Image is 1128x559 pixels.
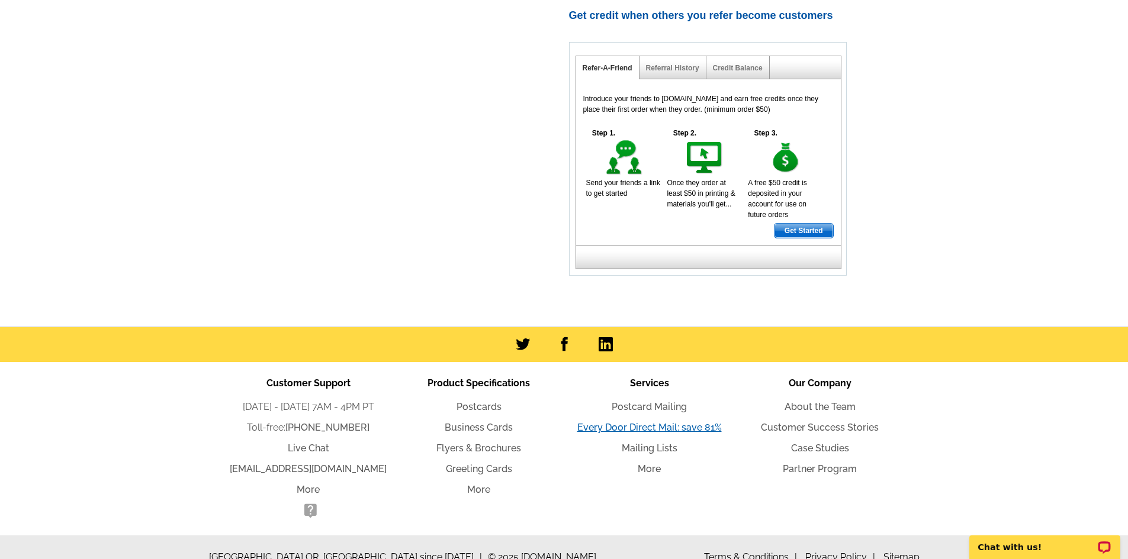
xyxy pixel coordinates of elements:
[761,422,879,433] a: Customer Success Stories
[266,377,351,389] span: Customer Support
[428,377,530,389] span: Product Specifications
[297,484,320,495] a: More
[445,422,513,433] a: Business Cards
[667,179,735,208] span: Once they order at least $50 in printing & materials you'll get...
[638,463,661,474] a: More
[586,179,660,198] span: Send your friends a link to get started
[684,138,725,177] img: step-2.gif
[789,377,851,389] span: Our Company
[785,401,856,412] a: About the Team
[962,522,1128,559] iframe: LiveChat chat widget
[223,400,394,414] li: [DATE] - [DATE] 7AM - 4PM PT
[223,421,394,435] li: Toll-free:
[586,128,622,138] h5: Step 1.
[230,463,387,474] a: [EMAIL_ADDRESS][DOMAIN_NAME]
[569,9,853,22] h2: Get credit when others you refer become customers
[766,138,806,177] img: step-3.gif
[748,128,783,138] h5: Step 3.
[288,442,329,454] a: Live Chat
[667,128,702,138] h5: Step 2.
[583,93,834,115] p: Introduce your friends to [DOMAIN_NAME] and earn free credits once they place their first order w...
[446,463,512,474] a: Greeting Cards
[285,422,369,433] a: [PHONE_NUMBER]
[630,377,669,389] span: Services
[791,442,849,454] a: Case Studies
[612,401,687,412] a: Postcard Mailing
[622,442,677,454] a: Mailing Lists
[774,223,834,238] a: Get Started
[604,138,645,177] img: step-1.gif
[646,64,699,72] a: Referral History
[783,463,857,474] a: Partner Program
[467,484,490,495] a: More
[583,64,632,72] a: Refer-A-Friend
[713,64,763,72] a: Credit Balance
[457,401,502,412] a: Postcards
[748,179,806,219] span: A free $50 credit is deposited in your account for use on future orders
[436,442,521,454] a: Flyers & Brochures
[577,422,722,433] a: Every Door Direct Mail: save 81%
[775,224,833,238] span: Get Started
